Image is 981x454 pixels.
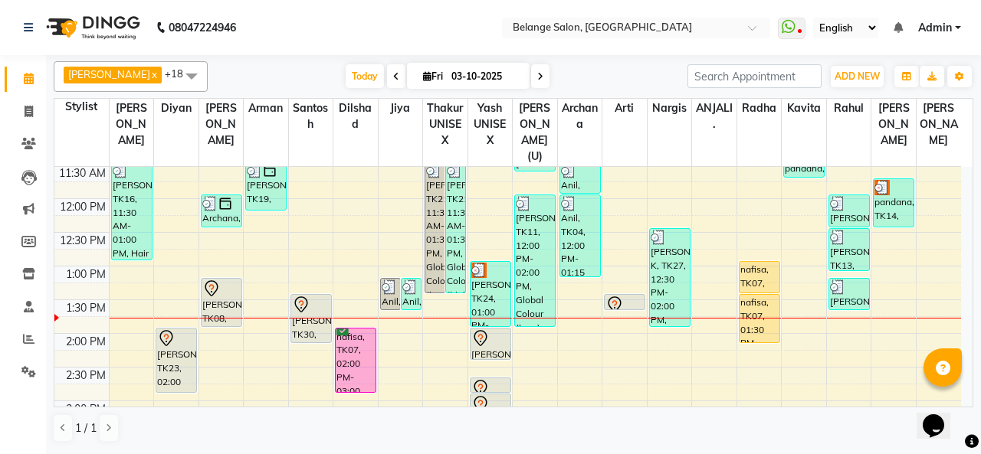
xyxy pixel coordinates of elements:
[154,99,198,118] span: diyan
[835,70,880,82] span: ADD NEW
[471,378,510,392] div: [PERSON_NAME], TK08, 02:45 PM-03:00 PM, Threading - Any one (Eyebrow/Upperlip/lowerlip/chin)
[244,99,288,118] span: Arman
[57,233,109,249] div: 12:30 PM
[379,99,423,118] span: Jiya
[871,99,916,150] span: [PERSON_NAME]
[829,279,869,309] div: [PERSON_NAME], TK13, 01:15 PM-01:45 PM, Nails - Regular Nail Paint (Feet/Hands)
[199,99,244,150] span: [PERSON_NAME]
[515,195,555,326] div: [PERSON_NAME], TK11, 12:00 PM-02:00 PM, Global Colour (Inoa) - Touch up (upto 1 inches)
[112,162,152,260] div: [PERSON_NAME], TK16, 11:30 AM-01:00 PM, Hair cut - Hair cut (M),[PERSON_NAME] Styling (₹300)
[560,195,600,276] div: Anil, TK04, 12:00 PM-01:15 PM, Head Massage - (Coconut/Almond) - F
[246,162,286,210] div: [PERSON_NAME], TK19, 11:30 AM-12:15 PM, [PERSON_NAME] Styling (₹300)
[740,262,779,292] div: nafisa, TK07, 01:00 PM-01:30 PM, Waxing - Full Face Wax (Peel Off)
[602,99,647,118] span: Arti
[150,68,157,80] a: x
[156,328,196,392] div: [PERSON_NAME], TK23, 02:00 PM-03:00 PM, Hair Spa - Long (F)
[346,64,384,88] span: Today
[63,300,109,316] div: 1:30 PM
[446,162,465,292] div: [PERSON_NAME], TK21, 11:30 AM-01:30 PM, Global Colour (Majirel) - Touch up (upto 1 inches) (₹1700)
[447,65,523,88] input: 2025-10-03
[202,195,241,227] div: Archana, TK26, 12:00 PM-12:30 PM, Blow Dry Straight - Long
[110,99,154,150] span: [PERSON_NAME]
[468,99,513,150] span: Yash UNISEX
[381,279,400,309] div: Anil, TK04, 01:15 PM-01:45 PM, Hair wash - Long - (F)
[57,199,109,215] div: 12:00 PM
[75,420,97,436] span: 1 / 1
[419,70,447,82] span: Fri
[740,295,779,342] div: nafisa, TK07, 01:30 PM-02:15 PM, Threading - Any one (Eyebrow/Upperlip/lowerlip/chin)
[63,367,109,384] div: 2:30 PM
[169,6,236,49] b: 08047224946
[829,195,869,227] div: [PERSON_NAME], TK21, 12:00 PM-12:30 PM, Reflexology - Feet (30 mins)
[423,99,468,150] span: Thakur UNISEX
[202,279,241,326] div: [PERSON_NAME], TK08, 01:15 PM-02:00 PM, Kerastase - Fusio Dose (Deep Conditioning)
[737,99,782,118] span: Radha
[333,99,378,134] span: dilshad
[291,295,331,342] div: [PERSON_NAME], TK30, 01:30 PM-02:15 PM, [PERSON_NAME] Styling
[63,334,109,350] div: 2:00 PM
[39,6,144,49] img: logo
[54,99,109,115] div: Stylist
[692,99,737,134] span: ANJALI.
[917,99,961,150] span: [PERSON_NAME]
[425,162,445,292] div: [PERSON_NAME], TK21, 11:30 AM-01:30 PM, Global Colour (Inoa) - Touch up (upto 1 inches)
[560,162,600,193] div: Anil, TK04, 11:30 AM-12:00 PM, Aroma Massage (60 mins)
[687,64,822,88] input: Search Appointment
[829,229,869,270] div: [PERSON_NAME], TK13, 12:30 PM-01:10 PM, French Gel Polish
[513,99,557,166] span: [PERSON_NAME] (U)
[402,279,421,309] div: Anil, TK04, 01:15 PM-01:45 PM, Hair wash - Medium - (F) (₹500)
[471,394,510,409] div: [PERSON_NAME], TK08, 03:00 PM-03:15 PM, Threading - Any one (Eyebrow/Upperlip/lowerlip/chin)
[831,66,884,87] button: ADD NEW
[471,328,510,359] div: [PERSON_NAME], TK32, 02:00 PM-02:30 PM, Hair wash - Long - (F)
[289,99,333,134] span: Santosh
[918,20,952,36] span: Admin
[558,99,602,134] span: Archana
[471,262,510,326] div: [PERSON_NAME], TK24, 01:00 PM-02:00 PM, Hair Spa - Medium (F)
[63,266,109,283] div: 1:00 PM
[336,328,376,392] div: nafisa, TK07, 02:00 PM-03:00 PM, Hair Spa - Medium (F)
[56,165,109,181] div: 11:30 AM
[165,67,195,80] span: +18
[68,68,150,80] span: [PERSON_NAME]
[648,99,692,118] span: Nargis
[605,295,645,309] div: [PERSON_NAME], TK33, 01:30 PM-01:45 PM, Threading - Any one (Eyebrow/Upperlip/lowerlip/chin)
[782,99,826,118] span: Kavita
[63,401,109,417] div: 3:00 PM
[650,229,690,326] div: [PERSON_NAME] K, TK27, 12:30 PM-02:00 PM, Underarms - Peel off (₹350),Chocolate wax - Any one( Fu...
[917,393,966,439] iframe: chat widget
[827,99,871,118] span: Rahul
[874,179,914,227] div: pandana, TK14, 11:45 AM-12:30 PM, Gel extension + Gel polish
